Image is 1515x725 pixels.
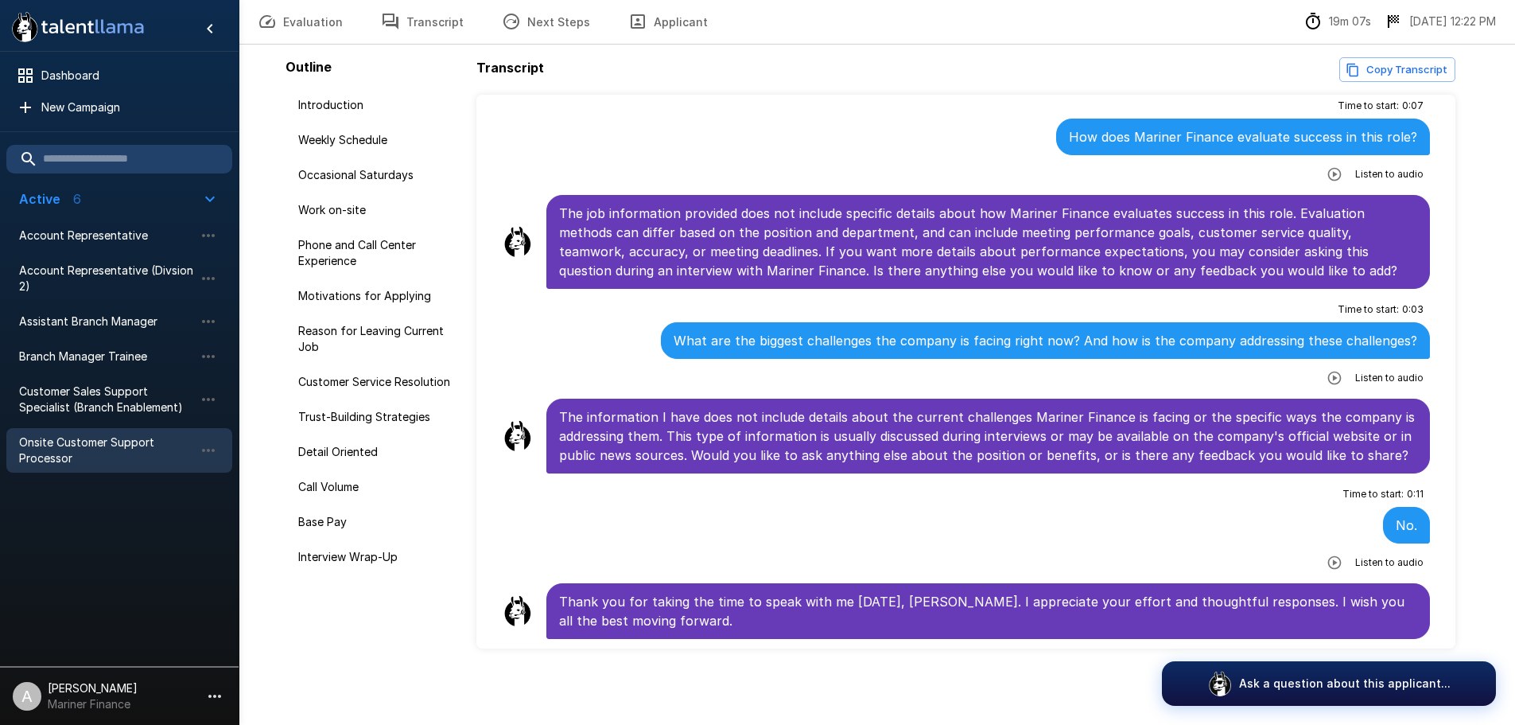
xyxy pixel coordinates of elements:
span: Customer Service Resolution [298,374,457,390]
div: Occasional Saturdays [286,161,470,189]
div: Customer Service Resolution [286,368,470,396]
span: Listen to audio [1355,166,1424,182]
span: Trust-Building Strategies [298,409,457,425]
button: Ask a question about this applicant... [1162,661,1496,706]
p: The job information provided does not include specific details about how Mariner Finance evaluate... [559,204,1418,280]
span: Listen to audio [1355,370,1424,386]
p: The information I have does not include details about the current challenges Mariner Finance is f... [559,407,1418,465]
span: 0 : 11 [1407,486,1424,502]
span: Interview Wrap-Up [298,549,457,565]
span: Listen to audio [1355,555,1424,571]
span: Phone and Call Center Experience [298,237,457,269]
div: Introduction [286,91,470,119]
div: Call Volume [286,473,470,501]
span: Detail Oriented [298,444,457,460]
button: Copy transcript [1339,57,1455,82]
div: Reason for Leaving Current Job [286,317,470,361]
p: 19m 07s [1329,14,1371,29]
div: Detail Oriented [286,438,470,466]
span: 0 : 07 [1402,98,1424,114]
p: [DATE] 12:22 PM [1409,14,1496,29]
span: Motivations for Applying [298,288,457,304]
img: llama_clean.png [502,595,534,627]
img: llama_clean.png [502,226,534,258]
div: Interview Wrap-Up [286,543,470,571]
b: Outline [286,59,332,75]
span: Time to start : [1338,98,1399,114]
img: logo_glasses@2x.png [1207,671,1233,696]
div: The date and time when the interview was completed [1384,12,1496,31]
p: How does Mariner Finance evaluate success in this role? [1069,127,1417,146]
div: The time between starting and completing the interview [1303,12,1371,31]
span: Call Volume [298,479,457,495]
span: Introduction [298,97,457,113]
div: Work on-site [286,196,470,224]
div: Motivations for Applying [286,282,470,310]
span: Time to start : [1338,302,1399,318]
p: No. [1396,516,1417,535]
div: Base Pay [286,508,470,536]
img: llama_clean.png [502,420,534,452]
span: Reason for Leaving Current Job [298,323,457,355]
p: Thank you for taking the time to speak with me [DATE], [PERSON_NAME]. I appreciate your effort an... [559,592,1418,630]
div: Trust-Building Strategies [286,403,470,431]
span: Work on-site [298,202,457,218]
span: Weekly Schedule [298,132,457,148]
p: Ask a question about this applicant... [1239,676,1451,692]
div: Weekly Schedule [286,126,470,154]
span: Occasional Saturdays [298,167,457,183]
span: 0 : 03 [1402,302,1424,318]
div: Phone and Call Center Experience [286,231,470,275]
span: Base Pay [298,514,457,530]
p: What are the biggest challenges the company is facing right now? And how is the company addressin... [674,331,1417,350]
b: Transcript [476,60,544,76]
span: Time to start : [1342,486,1404,502]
